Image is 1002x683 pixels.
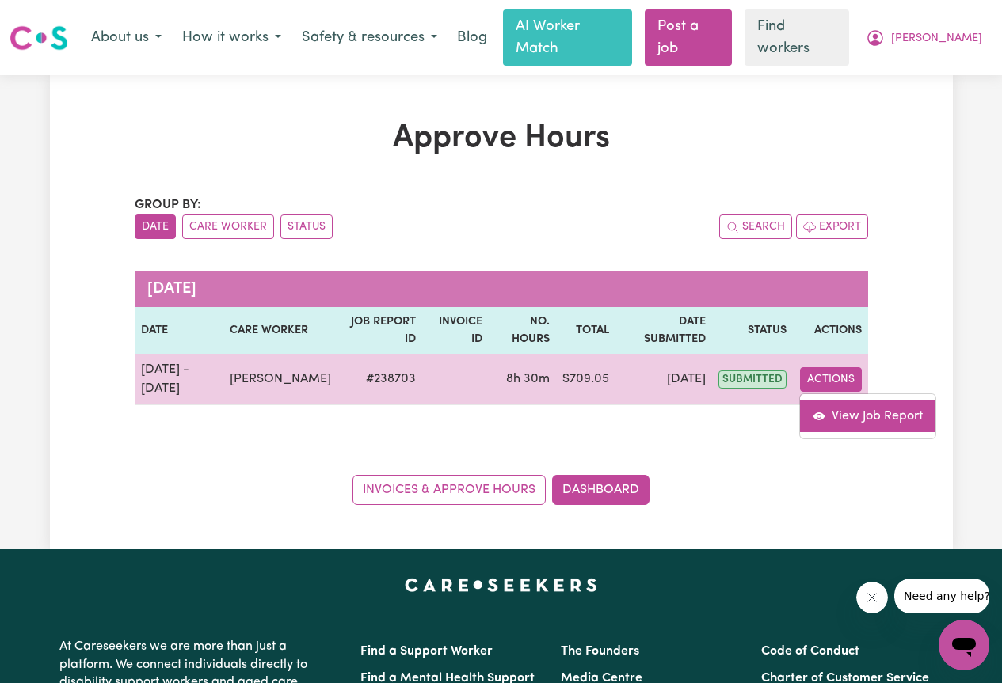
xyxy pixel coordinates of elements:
a: Careseekers logo [10,20,68,56]
a: View job report 238703 [800,400,935,432]
button: My Account [855,21,992,55]
span: submitted [718,370,787,389]
a: Post a job [645,9,732,66]
iframe: Close message [856,582,888,613]
th: Job Report ID [337,307,421,354]
div: Actions [799,393,936,439]
a: Dashboard [552,475,650,505]
td: $ 709.05 [556,354,615,405]
caption: [DATE] [135,271,868,307]
h1: Approve Hours [135,120,868,157]
span: 8 hours 30 minutes [506,373,550,385]
iframe: Message from company [894,579,989,613]
td: [PERSON_NAME] [223,354,337,405]
th: Actions [793,307,867,354]
button: Export [796,214,868,239]
button: sort invoices by care worker [182,214,274,239]
span: Need any help? [10,11,96,24]
a: Find workers [745,9,849,66]
a: Invoices & Approve Hours [352,475,546,505]
th: Date [135,307,224,354]
iframe: Button to launch messaging window [939,620,989,670]
button: sort invoices by date [135,214,176,239]
a: Blog [448,21,497,55]
a: Careseekers home page [405,578,597,590]
th: Care worker [223,307,337,354]
th: Invoice ID [422,307,489,354]
td: # 238703 [337,354,421,405]
button: Search [719,214,792,239]
th: Status [712,307,793,354]
button: Safety & resources [291,21,448,55]
button: How it works [172,21,291,55]
a: AI Worker Match [503,9,632,66]
th: Total [556,307,615,354]
button: sort invoices by paid status [280,214,333,239]
td: [DATE] - [DATE] [135,354,224,405]
a: Find a Support Worker [360,645,493,658]
th: No. Hours [489,307,556,354]
a: Code of Conduct [761,645,859,658]
a: The Founders [561,645,639,658]
td: [DATE] [615,354,712,405]
th: Date Submitted [615,307,712,354]
span: Group by: [135,199,201,211]
img: Careseekers logo [10,24,68,52]
span: [PERSON_NAME] [891,30,982,47]
button: About us [81,21,172,55]
button: Actions [800,367,862,392]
